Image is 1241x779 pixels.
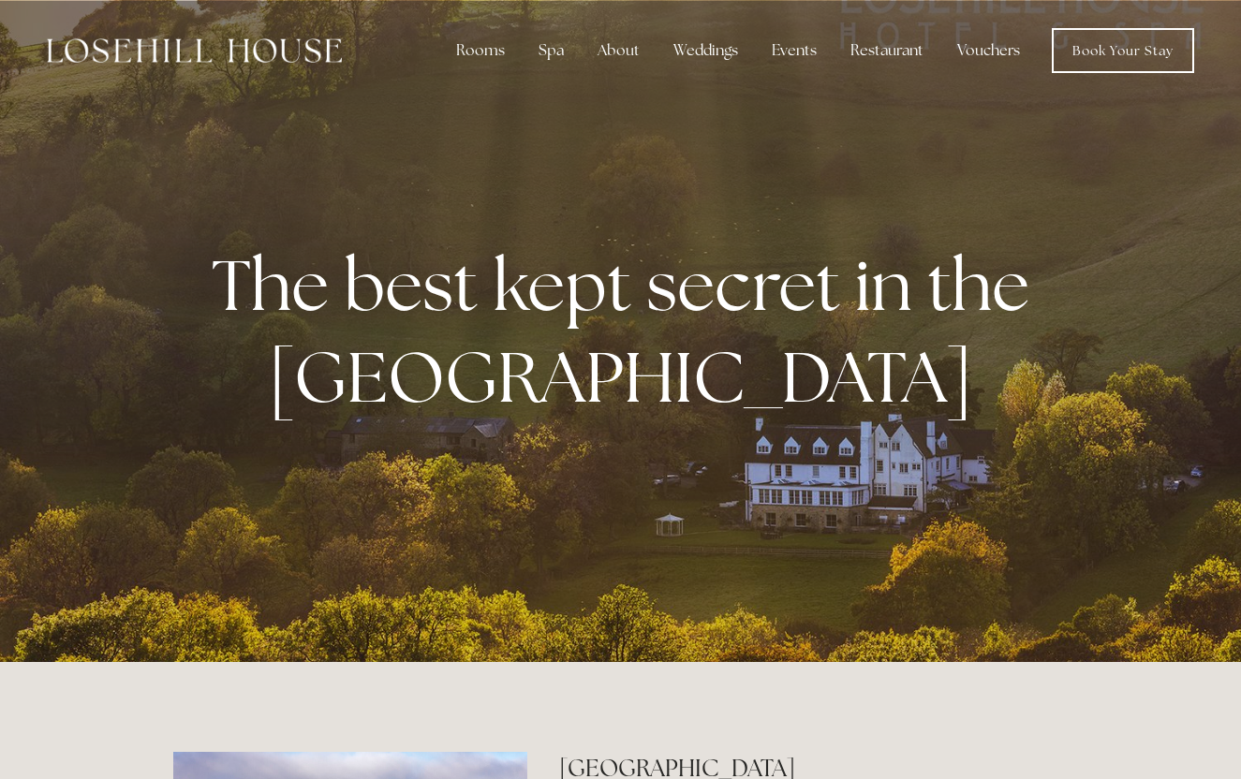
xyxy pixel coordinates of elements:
[441,32,520,69] div: Rooms
[212,239,1044,422] strong: The best kept secret in the [GEOGRAPHIC_DATA]
[658,32,753,69] div: Weddings
[942,32,1035,69] a: Vouchers
[524,32,579,69] div: Spa
[1052,28,1194,73] a: Book Your Stay
[47,38,342,63] img: Losehill House
[757,32,832,69] div: Events
[583,32,655,69] div: About
[835,32,938,69] div: Restaurant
